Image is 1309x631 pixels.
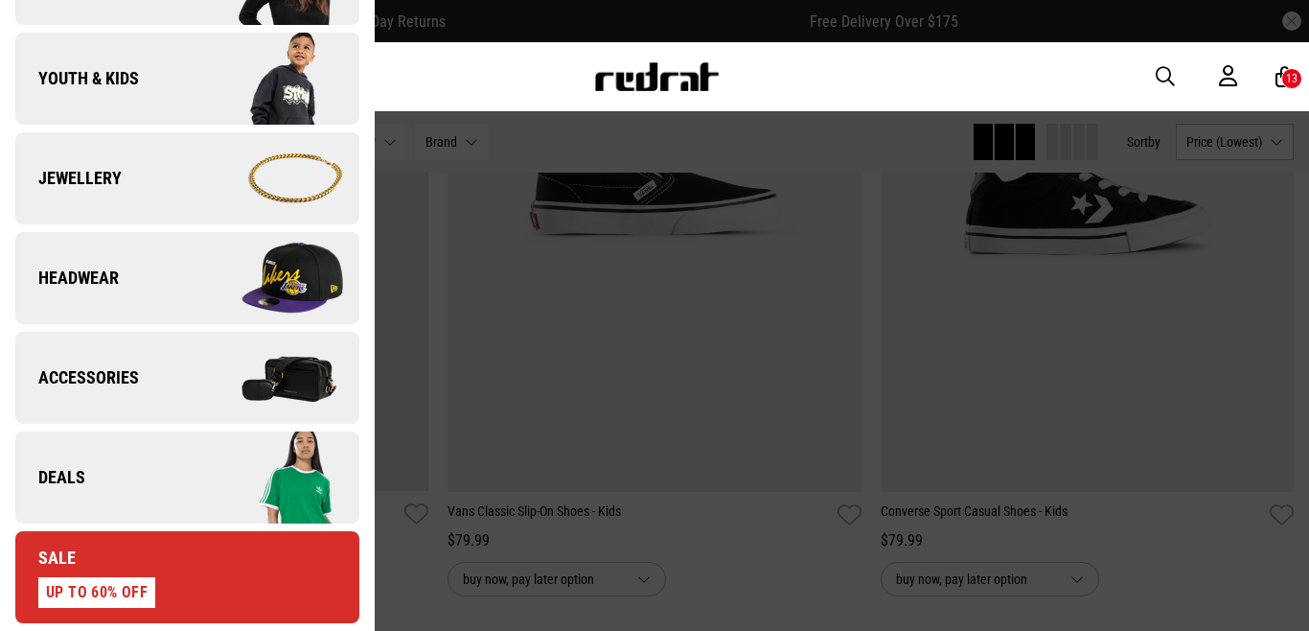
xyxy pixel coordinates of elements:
[15,267,119,290] span: Headwear
[187,230,358,326] img: Company
[15,366,139,389] span: Accessories
[593,62,720,91] img: Redrat logo
[187,330,358,426] img: Company
[187,31,358,127] img: Company
[38,577,155,608] div: UP TO 60% OFF
[187,130,358,226] img: Company
[15,547,76,570] span: Sale
[187,430,358,526] img: Company
[15,132,359,224] a: Jewellery Company
[1275,67,1294,87] a: 13
[15,232,359,324] a: Headwear Company
[15,67,139,90] span: Youth & Kids
[15,332,359,424] a: Accessories Company
[15,531,359,623] a: Sale UP TO 60% OFF
[15,8,73,65] button: Open LiveChat chat widget
[15,33,359,125] a: Youth & Kids Company
[15,167,122,190] span: Jewellery
[1286,72,1298,85] div: 13
[15,432,359,524] a: Deals Company
[15,466,85,489] span: Deals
